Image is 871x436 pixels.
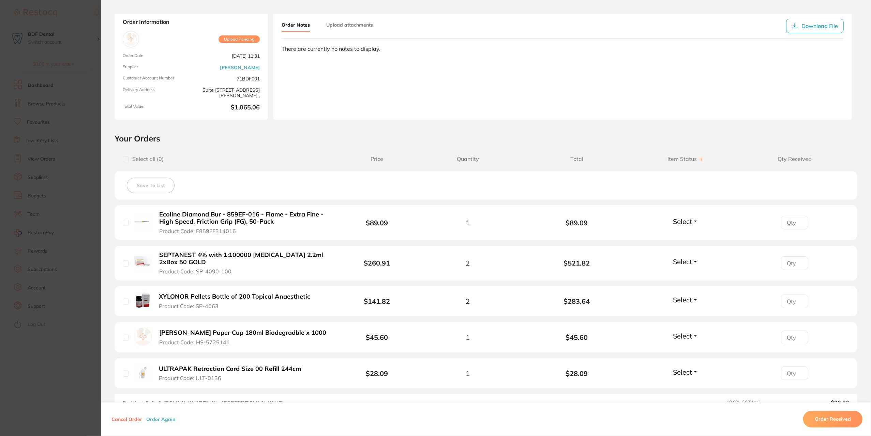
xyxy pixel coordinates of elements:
span: Select [673,332,692,340]
b: $1,065.06 [194,104,260,111]
span: Recipient: Default ( [DOMAIN_NAME][EMAIL_ADDRESS][DOMAIN_NAME] ) [123,400,284,406]
span: Select [673,368,692,376]
span: Product Code: ULT-0136 [159,375,221,381]
input: Qty [781,256,808,270]
span: Select all ( 0 ) [129,156,164,162]
b: $28.09 [522,370,631,377]
strong: Order Information [123,19,260,26]
span: 2 [466,297,470,305]
b: $89.09 [366,219,388,227]
span: Select [673,257,692,266]
b: Ecoline Diamond Bur - 859EF-016 - Flame - Extra Fine - High Speed, Friction Grip (FG), 50-Pack [159,211,328,225]
span: Delivery Address [123,87,189,99]
button: Ecoline Diamond Bur - 859EF-016 - Flame - Extra Fine - High Speed, Friction Grip (FG), 50-Pack Pr... [157,211,330,235]
span: 2 [466,259,470,267]
span: Total Value [123,104,189,111]
img: Henry Schein Paper Cup 180ml Biodegradble x 1000 [134,328,152,346]
button: Order Again [144,416,177,422]
input: Qty [781,216,808,229]
span: Select [673,296,692,304]
b: $141.82 [364,297,390,305]
img: SEPTANEST 4% with 1:100000 adrenalin 2.2ml 2xBox 50 GOLD [134,253,152,271]
button: Order Notes [282,19,310,32]
b: $89.09 [522,219,631,227]
input: Qty [781,295,808,308]
span: Order Date [123,53,189,59]
h2: Your Orders [115,133,857,144]
img: Ecoline Diamond Bur - 859EF-016 - Flame - Extra Fine - High Speed, Friction Grip (FG), 50-Pack [134,213,152,231]
button: Select [671,296,700,304]
button: Select [671,332,700,340]
button: Select [671,217,700,226]
span: Total [522,156,631,162]
span: 1 [466,333,470,341]
span: [DATE] 11:31 [194,53,260,59]
span: Customer Account Number [123,76,189,81]
b: [PERSON_NAME] Paper Cup 180ml Biodegradble x 1000 [159,329,326,336]
button: SEPTANEST 4% with 1:100000 [MEDICAL_DATA] 2.2ml 2xBox 50 GOLD Product Code: SP-4090-100 [157,251,330,275]
span: Product Code: HS-5725141 [159,339,230,345]
span: 71BDF001 [194,76,260,81]
b: ULTRAPAK Retraction Cord Size 00 Refill 244cm [159,365,301,373]
img: ULTRAPAK Retraction Cord Size 00 Refill 244cm [134,364,152,381]
span: Supplier [123,64,189,70]
input: Qty [781,366,808,380]
span: Quantity [413,156,522,162]
span: Upload Pending [219,35,260,43]
b: SEPTANEST 4% with 1:100000 [MEDICAL_DATA] 2.2ml 2xBox 50 GOLD [159,252,328,266]
span: 1 [466,370,470,377]
a: [PERSON_NAME] [220,65,260,70]
button: Order Received [803,411,862,427]
button: Cancel Order [109,416,144,422]
b: $45.60 [522,333,631,341]
button: Select [671,257,700,266]
b: XYLONOR Pellets Bottle of 200 Topical Anaesthetic [159,293,310,300]
button: ULTRAPAK Retraction Cord Size 00 Refill 244cm Product Code: ULT-0136 [157,365,307,382]
div: There are currently no notes to display. [282,46,844,52]
span: Product Code: SP-4090-100 [159,268,231,274]
span: Suite [STREET_ADDRESS][PERSON_NAME] , [194,87,260,99]
b: $521.82 [522,259,631,267]
span: Qty Received [740,156,849,162]
img: XYLONOR Pellets Bottle of 200 Topical Anaesthetic [134,292,152,310]
span: Product Code: SP-4063 [159,303,219,309]
button: [PERSON_NAME] Paper Cup 180ml Biodegradble x 1000 Product Code: HS-5725141 [157,329,330,346]
button: Upload attachments [326,19,373,31]
span: Select [673,217,692,226]
button: XYLONOR Pellets Bottle of 200 Topical Anaesthetic Product Code: SP-4063 [157,293,316,310]
b: $45.60 [366,333,388,342]
span: Product Code: E859EF314016 [159,228,236,234]
button: Select [671,368,700,376]
button: Save To List [127,178,175,193]
b: $28.09 [366,369,388,378]
b: $260.91 [364,259,390,267]
b: $283.64 [522,297,631,305]
button: Download File [786,19,844,33]
input: Qty [781,331,808,344]
output: $96.82 [791,400,849,406]
span: 1 [466,219,470,227]
span: Item Status [631,156,740,162]
span: Price [341,156,413,162]
span: 10.0 % GST Incl. [726,400,785,406]
img: Henry Schein Halas [124,33,137,46]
